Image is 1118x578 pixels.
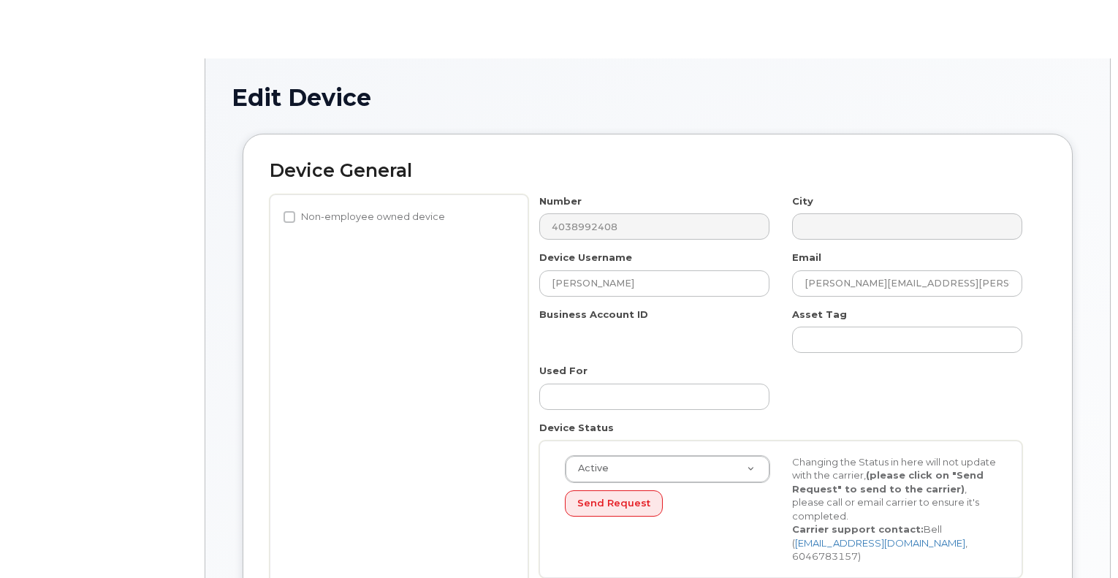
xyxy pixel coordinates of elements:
[565,490,663,517] button: Send Request
[232,85,1084,110] h1: Edit Device
[539,251,632,265] label: Device Username
[795,537,965,549] a: [EMAIL_ADDRESS][DOMAIN_NAME]
[539,364,587,378] label: Used For
[792,194,813,208] label: City
[539,421,614,435] label: Device Status
[792,523,924,535] strong: Carrier support contact:
[284,208,445,226] label: Non-employee owned device
[539,194,582,208] label: Number
[566,456,769,482] a: Active
[270,161,1046,181] h2: Device General
[792,251,821,265] label: Email
[284,211,295,223] input: Non-employee owned device
[792,469,984,495] strong: (please click on "Send Request" to send to the carrier)
[569,462,609,475] span: Active
[792,308,847,322] label: Asset Tag
[539,308,648,322] label: Business Account ID
[781,455,1008,564] div: Changing the Status in here will not update with the carrier, , please call or email carrier to e...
